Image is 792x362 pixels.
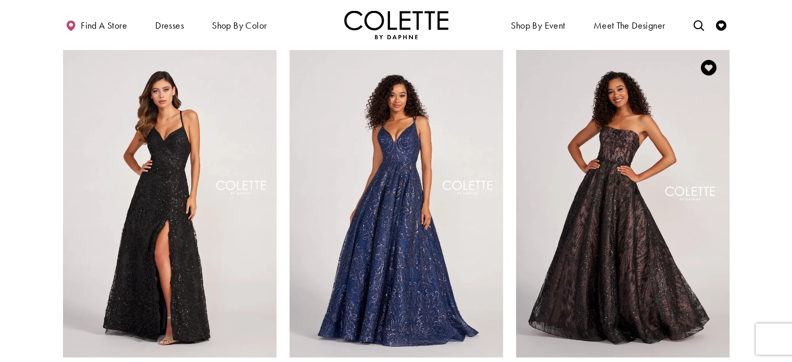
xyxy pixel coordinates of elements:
[81,20,127,31] span: Find a store
[155,20,184,31] span: Dresses
[209,10,269,39] span: Shop by color
[508,10,568,39] span: Shop By Event
[212,20,267,31] span: Shop by color
[690,10,706,39] a: Toggle search
[698,57,720,79] a: Add to Wishlist
[511,20,565,31] span: Shop By Event
[63,10,130,39] a: Find a store
[344,10,448,39] a: Visit Home Page
[344,10,448,39] img: Colette by Daphne
[594,20,665,31] span: Meet the designer
[290,47,503,357] a: Visit Colette by Daphne Style No. CL2030 Page
[63,47,276,357] a: Visit Colette by Daphne Style No. CL2028 Page
[713,10,729,39] a: Check Wishlist
[516,47,730,357] a: Visit Colette by Daphne Style No. CL2042 Page
[591,10,668,39] a: Meet the designer
[153,10,186,39] span: Dresses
